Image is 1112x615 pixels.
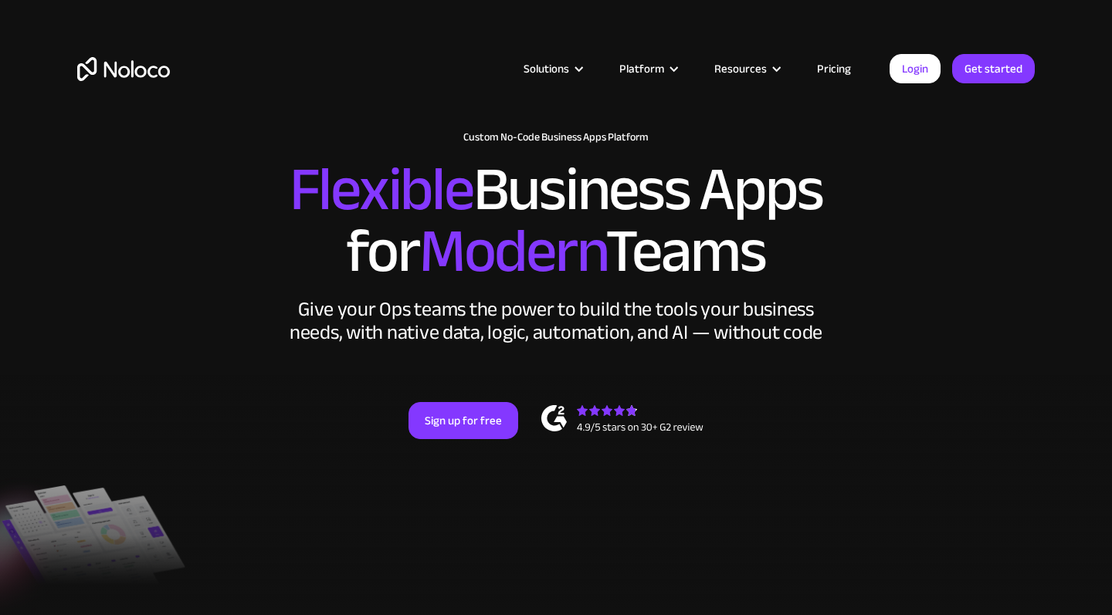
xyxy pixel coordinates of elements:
[409,402,518,439] a: Sign up for free
[714,59,767,79] div: Resources
[600,59,695,79] div: Platform
[286,298,826,344] div: Give your Ops teams the power to build the tools your business needs, with native data, logic, au...
[798,59,870,79] a: Pricing
[504,59,600,79] div: Solutions
[419,194,605,309] span: Modern
[290,132,473,247] span: Flexible
[695,59,798,79] div: Resources
[890,54,941,83] a: Login
[77,159,1035,282] h2: Business Apps for Teams
[952,54,1035,83] a: Get started
[524,59,569,79] div: Solutions
[77,57,170,81] a: home
[619,59,664,79] div: Platform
